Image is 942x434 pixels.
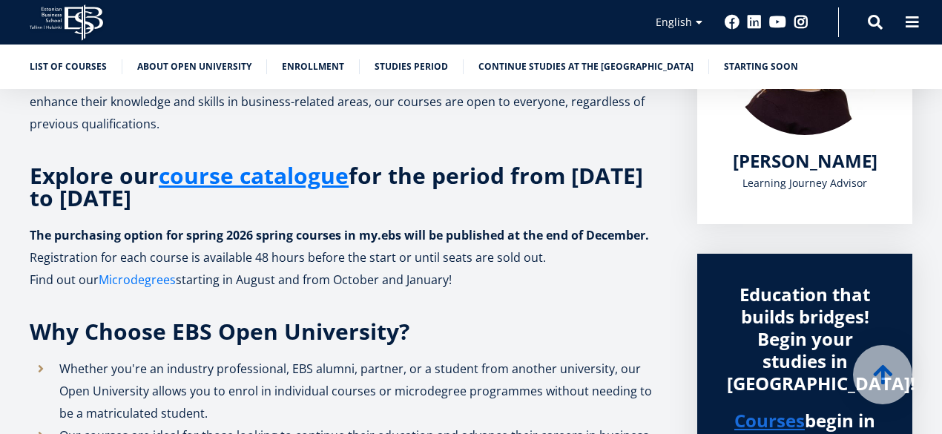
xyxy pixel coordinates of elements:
p: Discover the power of education at [GEOGRAPHIC_DATA]'s (EBS) [GEOGRAPHIC_DATA], where we offer a ... [30,46,668,135]
a: Microdegrees [99,269,176,291]
a: Continue studies at the [GEOGRAPHIC_DATA] [478,59,694,74]
a: course catalogue [159,165,349,187]
span: Whether you're an industry professional, EBS alumni, partner, or a student from another universit... [59,361,652,421]
a: List of Courses [30,59,107,74]
a: About Open University [137,59,251,74]
strong: Explore our for the period from [DATE] to [DATE] [30,160,643,213]
p: Registration for each course is available 48 hours before the start or until seats are sold out. ... [30,246,668,291]
a: Linkedin [747,15,762,30]
a: Studies period [375,59,448,74]
a: Starting soon [724,59,798,74]
a: Facebook [725,15,740,30]
a: Enrollment [282,59,344,74]
a: Instagram [794,15,808,30]
a: Courses [734,410,805,432]
a: Youtube [769,15,786,30]
a: [PERSON_NAME] [733,150,877,172]
strong: The purchasing option for spring 2026 spring courses in my.ebs will be published at the end of De... [30,227,649,243]
div: Learning Journey Advisor [727,172,883,194]
span: [PERSON_NAME] [733,148,877,173]
span: Why Choose EBS Open University? [30,316,409,346]
div: Education that builds bridges! Begin your studies in [GEOGRAPHIC_DATA]! [727,283,883,395]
